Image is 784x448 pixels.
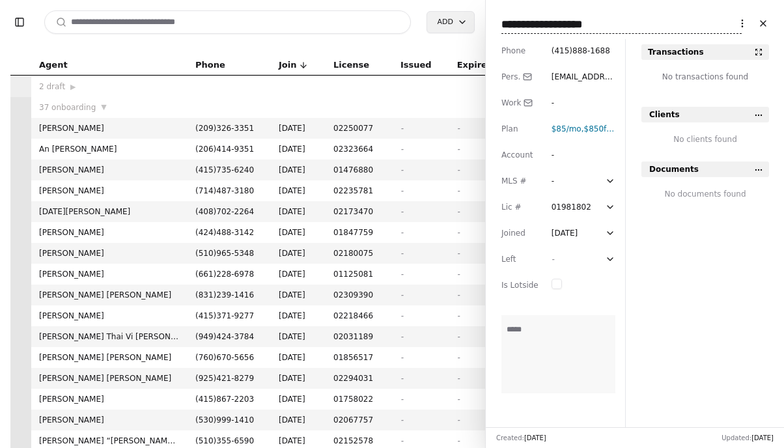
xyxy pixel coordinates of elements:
[39,247,180,260] span: [PERSON_NAME]
[427,11,475,33] button: Add
[279,226,318,239] span: [DATE]
[195,436,254,445] span: ( 510 ) 355 - 6590
[279,351,318,364] span: [DATE]
[39,184,180,197] span: [PERSON_NAME]
[333,58,369,72] span: License
[333,163,385,176] span: 01476880
[279,288,318,301] span: [DATE]
[195,415,254,425] span: ( 530 ) 999 - 1410
[333,122,385,135] span: 02250077
[195,374,254,383] span: ( 925 ) 421 - 8279
[279,122,318,135] span: [DATE]
[649,163,699,176] span: Documents
[501,148,539,161] div: Account
[501,279,539,292] div: Is Lotside
[457,228,460,237] span: -
[279,143,318,156] span: [DATE]
[333,372,385,385] span: 02294031
[641,133,769,146] div: No clients found
[721,433,774,443] div: Updated:
[195,332,254,341] span: ( 949 ) 424 - 3784
[39,351,180,364] span: [PERSON_NAME] [PERSON_NAME]
[400,415,403,425] span: -
[279,372,318,385] span: [DATE]
[457,207,460,216] span: -
[279,268,318,281] span: [DATE]
[195,311,254,320] span: ( 415 ) 371 - 9277
[501,201,539,214] div: Lic #
[501,96,539,109] div: Work
[333,247,385,260] span: 02180075
[751,434,774,441] span: [DATE]
[333,205,385,218] span: 02173470
[195,145,254,154] span: ( 206 ) 414 - 9351
[39,393,180,406] span: [PERSON_NAME]
[457,249,460,258] span: -
[333,268,385,281] span: 01125081
[501,227,539,240] div: Joined
[649,108,680,121] span: Clients
[39,434,180,447] span: [PERSON_NAME] “[PERSON_NAME]” [PERSON_NAME]
[400,249,403,258] span: -
[501,175,539,188] div: MLS #
[552,255,554,264] span: -
[279,205,318,218] span: [DATE]
[195,353,254,362] span: ( 760 ) 670 - 5656
[400,124,403,133] span: -
[333,184,385,197] span: 02235781
[279,413,318,427] span: [DATE]
[39,413,180,427] span: [PERSON_NAME]
[457,353,460,362] span: -
[39,143,180,156] span: An [PERSON_NAME]
[400,374,403,383] span: -
[400,165,403,175] span: -
[400,186,403,195] span: -
[195,270,254,279] span: ( 661 ) 228 - 6978
[195,249,254,258] span: ( 510 ) 965 - 5348
[333,393,385,406] span: 01758022
[279,163,318,176] span: [DATE]
[39,205,180,218] span: [DATE][PERSON_NAME]
[641,188,769,201] div: No documents found
[400,311,403,320] span: -
[457,145,460,154] span: -
[457,395,460,404] span: -
[195,124,254,133] span: ( 209 ) 326 - 3351
[552,201,591,214] div: 01981802
[39,226,180,239] span: [PERSON_NAME]
[648,46,704,59] div: Transactions
[195,186,254,195] span: ( 714 ) 487 - 3180
[279,393,318,406] span: [DATE]
[496,433,546,443] div: Created:
[279,434,318,447] span: [DATE]
[39,163,180,176] span: [PERSON_NAME]
[39,330,180,343] span: [PERSON_NAME] Thai Vi [PERSON_NAME]
[333,226,385,239] span: 01847759
[279,309,318,322] span: [DATE]
[501,253,539,266] div: Left
[524,434,546,441] span: [DATE]
[457,290,460,300] span: -
[400,270,403,279] span: -
[457,436,460,445] span: -
[333,143,385,156] span: 02323664
[39,268,180,281] span: [PERSON_NAME]
[195,207,254,216] span: ( 408 ) 702 - 2264
[195,290,254,300] span: ( 831 ) 239 - 1416
[39,122,180,135] span: [PERSON_NAME]
[333,351,385,364] span: 01856517
[39,288,180,301] span: [PERSON_NAME] [PERSON_NAME]
[400,58,432,72] span: Issued
[552,124,581,133] span: $85 /mo
[101,102,106,113] span: ▼
[457,58,492,72] span: Expires
[457,415,460,425] span: -
[279,330,318,343] span: [DATE]
[333,309,385,322] span: 02218466
[552,148,575,161] div: -
[552,124,584,133] span: ,
[457,332,460,341] span: -
[400,436,403,445] span: -
[39,101,96,114] span: 37 onboarding
[333,330,385,343] span: 02031189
